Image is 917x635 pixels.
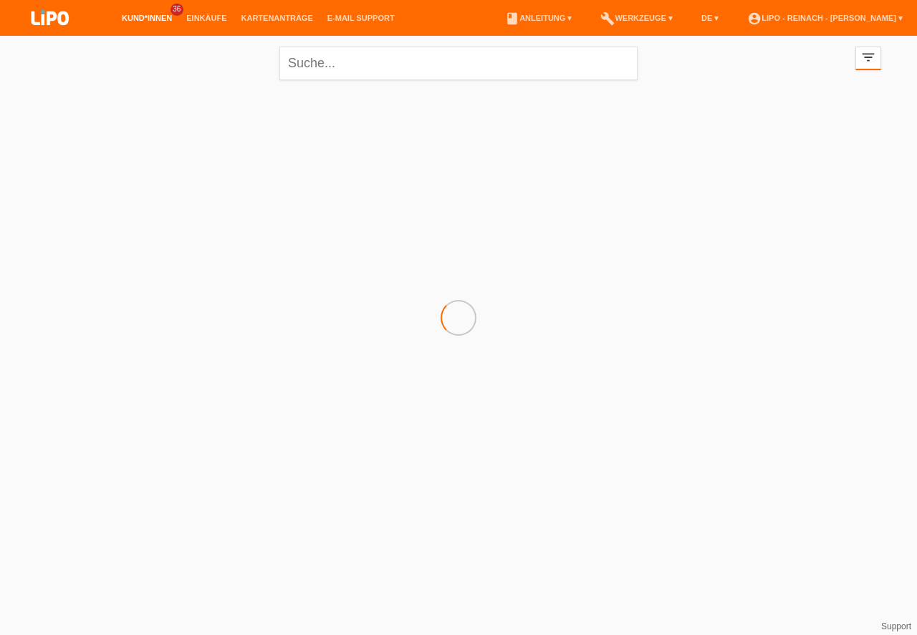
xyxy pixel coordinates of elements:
[593,14,680,22] a: buildWerkzeuge ▾
[234,14,320,22] a: Kartenanträge
[881,621,911,631] a: Support
[860,49,876,65] i: filter_list
[171,4,183,16] span: 36
[14,29,86,40] a: LIPO pay
[179,14,234,22] a: Einkäufe
[498,14,579,22] a: bookAnleitung ▾
[694,14,726,22] a: DE ▾
[320,14,402,22] a: E-Mail Support
[747,11,762,26] i: account_circle
[279,47,638,80] input: Suche...
[115,14,179,22] a: Kund*innen
[600,11,615,26] i: build
[740,14,910,22] a: account_circleLIPO - Reinach - [PERSON_NAME] ▾
[505,11,519,26] i: book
